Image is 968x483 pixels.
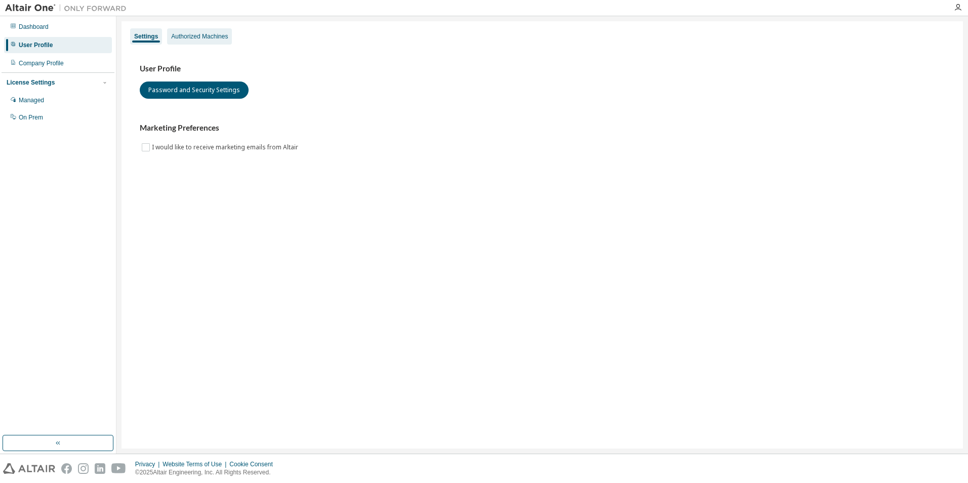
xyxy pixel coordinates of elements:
div: Authorized Machines [171,32,228,41]
img: Altair One [5,3,132,13]
div: Settings [134,32,158,41]
img: linkedin.svg [95,463,105,474]
label: I would like to receive marketing emails from Altair [152,141,300,153]
h3: Marketing Preferences [140,123,945,133]
p: © 2025 Altair Engineering, Inc. All Rights Reserved. [135,468,279,477]
img: altair_logo.svg [3,463,55,474]
div: Company Profile [19,59,64,67]
button: Password and Security Settings [140,82,249,99]
img: youtube.svg [111,463,126,474]
h3: User Profile [140,64,945,74]
div: Managed [19,96,44,104]
div: Website Terms of Use [163,460,229,468]
div: On Prem [19,113,43,122]
div: Privacy [135,460,163,468]
img: instagram.svg [78,463,89,474]
div: License Settings [7,78,55,87]
div: User Profile [19,41,53,49]
img: facebook.svg [61,463,72,474]
div: Dashboard [19,23,49,31]
div: Cookie Consent [229,460,278,468]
